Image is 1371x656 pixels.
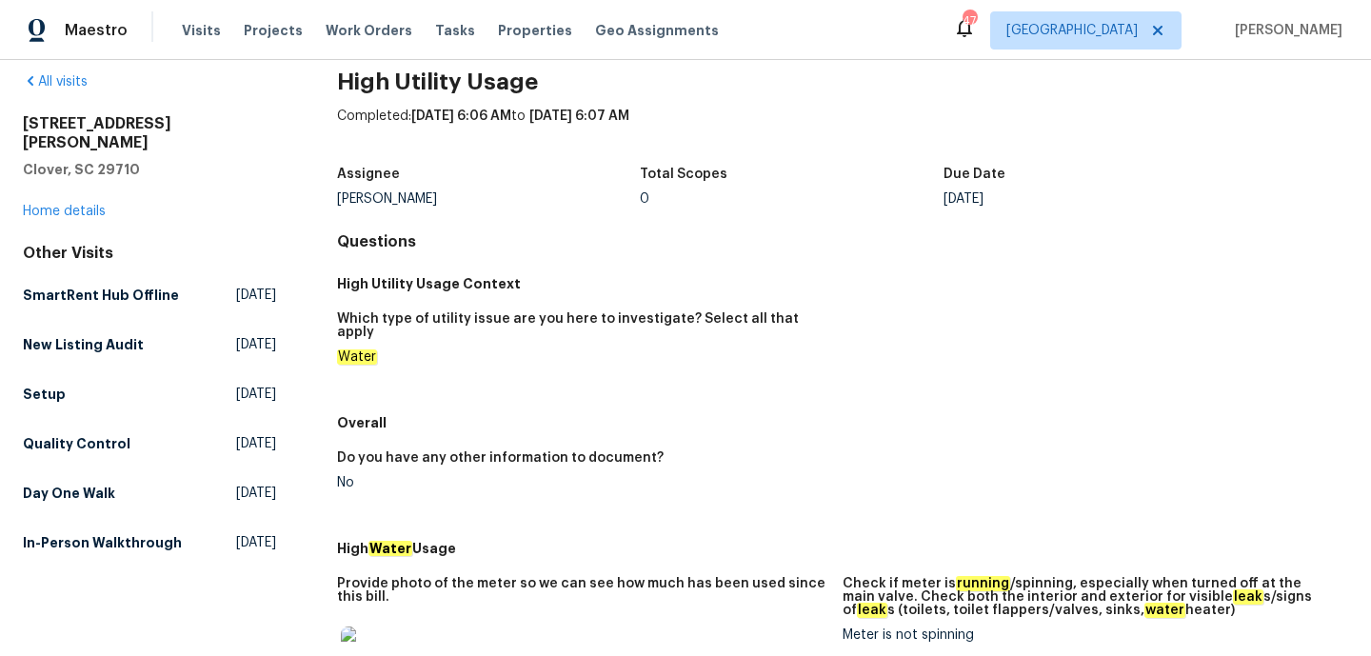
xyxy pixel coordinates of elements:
div: Other Visits [23,244,276,263]
h5: Provide photo of the meter so we can see how much has been used since this bill. [337,577,827,604]
a: Home details [23,205,106,218]
span: Properties [498,21,572,40]
span: [DATE] [236,335,276,354]
h5: New Listing Audit [23,335,144,354]
h5: Setup [23,385,66,404]
h5: Check if meter is /spinning, especially when turned off at the main valve. Check both the interio... [843,577,1333,617]
em: water [1144,603,1185,618]
span: Tasks [435,24,475,37]
span: [DATE] 6:06 AM [411,109,511,123]
em: leak [1233,589,1263,605]
h5: Do you have any other information to document? [337,451,664,465]
h5: Clover, SC 29710 [23,160,276,179]
em: Water [368,541,412,556]
a: New Listing Audit[DATE] [23,328,276,362]
span: [GEOGRAPHIC_DATA] [1006,21,1138,40]
h5: Due Date [944,168,1005,181]
span: Projects [244,21,303,40]
div: 47 [963,11,976,30]
div: No [337,476,827,489]
h5: Total Scopes [640,168,727,181]
h5: Quality Control [23,434,130,453]
h5: SmartRent Hub Offline [23,286,179,305]
span: [DATE] [236,385,276,404]
span: Geo Assignments [595,21,719,40]
a: SmartRent Hub Offline[DATE] [23,278,276,312]
div: Completed: to [337,107,1348,156]
h5: In-Person Walkthrough [23,533,182,552]
h5: High Usage [337,539,1348,558]
span: [DATE] [236,484,276,503]
h2: High Utility Usage [337,72,1348,91]
span: [DATE] [236,434,276,453]
h4: Questions [337,232,1348,251]
a: All visits [23,75,88,89]
h5: Overall [337,413,1348,432]
span: Visits [182,21,221,40]
h5: High Utility Usage Context [337,274,1348,293]
span: [DATE] 6:07 AM [529,109,629,123]
h5: Which type of utility issue are you here to investigate? Select all that apply [337,312,827,339]
div: [PERSON_NAME] [337,192,641,206]
h2: [STREET_ADDRESS][PERSON_NAME] [23,114,276,152]
span: [PERSON_NAME] [1227,21,1342,40]
div: Meter is not spinning [843,628,1333,642]
h5: Day One Walk [23,484,115,503]
a: Setup[DATE] [23,377,276,411]
div: 0 [640,192,944,206]
a: Quality Control[DATE] [23,427,276,461]
span: Maestro [65,21,128,40]
a: In-Person Walkthrough[DATE] [23,526,276,560]
a: Day One Walk[DATE] [23,476,276,510]
span: [DATE] [236,286,276,305]
em: leak [857,603,887,618]
span: Work Orders [326,21,412,40]
div: [DATE] [944,192,1247,206]
em: running [956,576,1010,591]
em: Water [337,349,377,365]
h5: Assignee [337,168,400,181]
span: [DATE] [236,533,276,552]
